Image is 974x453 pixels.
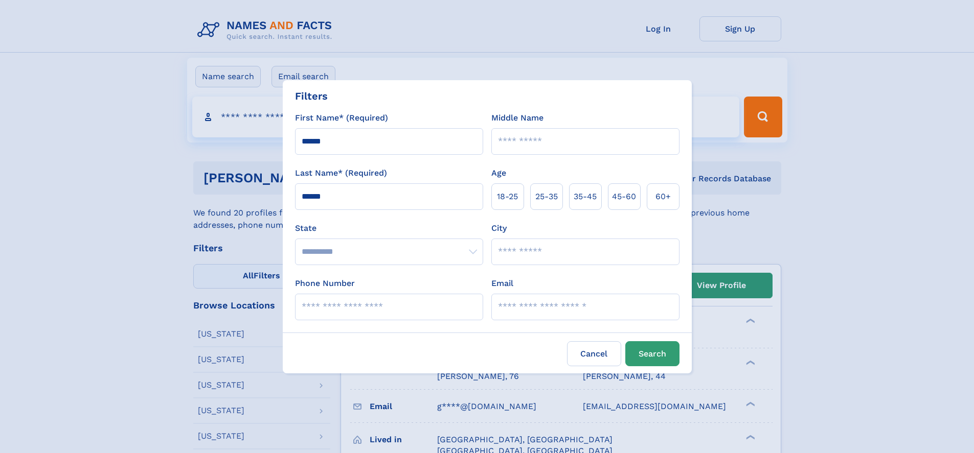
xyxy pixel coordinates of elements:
span: 35‑45 [574,190,597,203]
span: 45‑60 [612,190,636,203]
div: Filters [295,88,328,104]
label: First Name* (Required) [295,112,388,124]
span: 18‑25 [497,190,518,203]
label: State [295,222,483,234]
button: Search [625,341,679,366]
label: Phone Number [295,277,355,290]
label: Middle Name [491,112,543,124]
label: Email [491,277,513,290]
span: 60+ [655,190,671,203]
label: Cancel [567,341,621,366]
label: Age [491,167,506,179]
span: 25‑35 [535,190,558,203]
label: City [491,222,507,234]
label: Last Name* (Required) [295,167,387,179]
